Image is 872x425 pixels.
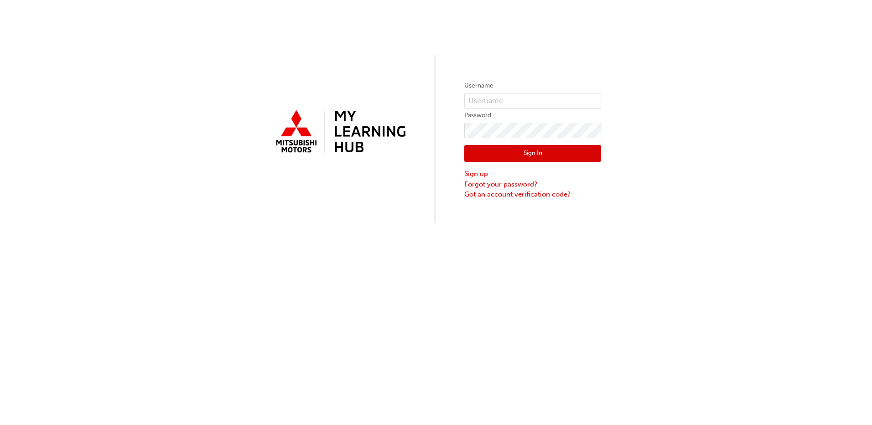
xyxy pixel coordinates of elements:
button: Sign In [464,145,601,162]
a: Sign up [464,169,601,179]
a: Forgot your password? [464,179,601,190]
label: Password [464,110,601,121]
img: mmal [271,106,408,158]
input: Username [464,93,601,109]
a: Got an account verification code? [464,189,601,200]
label: Username [464,80,601,91]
